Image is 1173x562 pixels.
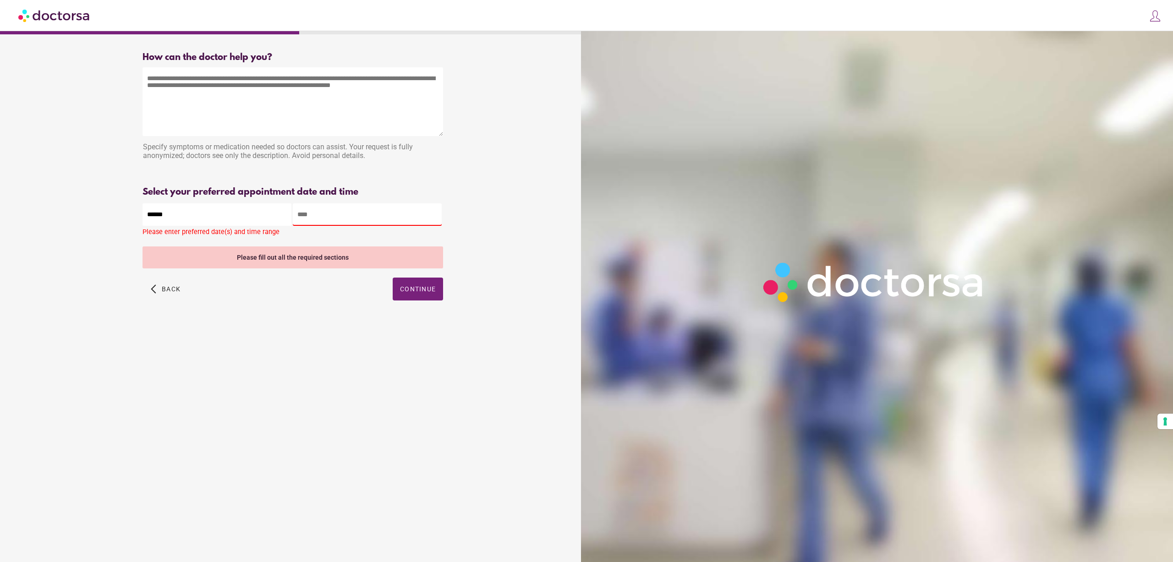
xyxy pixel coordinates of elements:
[400,285,436,293] span: Continue
[143,187,443,197] div: Select your preferred appointment date and time
[143,52,443,63] div: How can the doctor help you?
[143,246,443,268] div: Please fill out all the required sections
[1157,414,1173,429] button: Your consent preferences for tracking technologies
[162,285,181,293] span: Back
[1149,10,1162,22] img: icons8-customer-100.png
[147,278,184,300] button: arrow_back_ios Back
[757,256,992,308] img: Logo-Doctorsa-trans-White-partial-flat.png
[143,138,443,167] div: Specify symptoms or medication needed so doctors can assist. Your request is fully anonymized; do...
[393,278,443,300] button: Continue
[143,228,443,240] div: Please enter preferred date(s) and time range
[18,5,91,26] img: Doctorsa.com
